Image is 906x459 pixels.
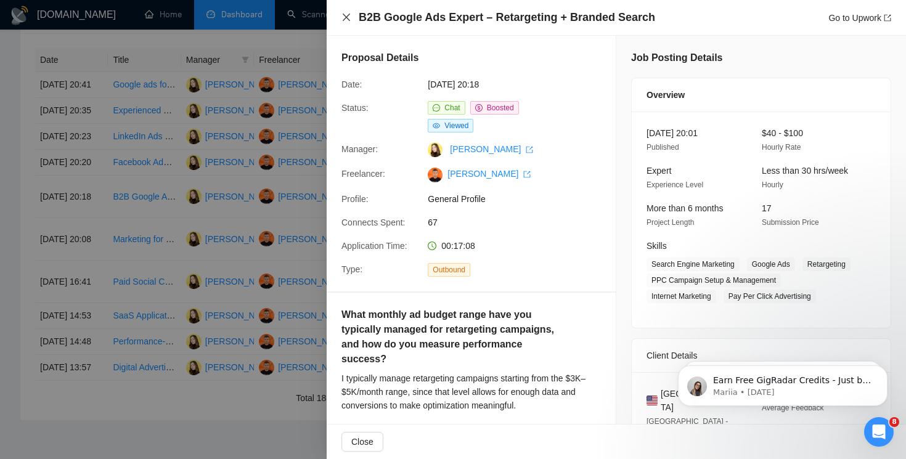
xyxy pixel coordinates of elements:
[762,166,848,176] span: Less than 30 hrs/week
[647,166,671,176] span: Expert
[647,181,703,189] span: Experience Level
[631,51,722,65] h5: Job Posting Details
[428,242,436,250] span: clock-circle
[341,12,351,23] button: Close
[441,241,475,251] span: 00:17:08
[724,290,816,303] span: Pay Per Click Advertising
[647,258,740,271] span: Search Engine Marketing
[341,241,407,251] span: Application Time:
[341,103,369,113] span: Status:
[351,435,373,449] span: Close
[523,171,531,178] span: export
[747,258,795,271] span: Google Ads
[444,121,468,130] span: Viewed
[647,218,694,227] span: Project Length
[475,104,483,112] span: dollar
[647,88,685,102] span: Overview
[647,128,698,138] span: [DATE] 20:01
[341,12,351,22] span: close
[341,51,418,65] h5: Proposal Details
[526,146,533,153] span: export
[341,194,369,204] span: Profile:
[341,79,362,89] span: Date:
[762,128,803,138] span: $40 - $100
[428,78,613,91] span: [DATE] 20:18
[487,104,514,112] span: Boosted
[341,217,406,227] span: Connects Spent:
[864,417,894,447] iframe: Intercom live chat
[444,104,460,112] span: Chat
[647,417,728,426] span: [GEOGRAPHIC_DATA] -
[659,339,906,426] iframe: Intercom notifications message
[428,263,470,277] span: Outbound
[341,144,378,154] span: Manager:
[647,143,679,152] span: Published
[647,339,876,372] div: Client Details
[647,241,667,251] span: Skills
[341,307,562,367] h5: What monthly ad budget range have you typically managed for retargeting campaigns, and how do you...
[428,168,443,182] img: c14xhZlC-tuZVDV19vT9PqPao_mWkLBFZtPhMWXnAzD5A78GLaVOfmL__cgNkALhSq
[762,181,783,189] span: Hourly
[647,394,658,407] img: 🇺🇸
[341,432,383,452] button: Close
[428,216,613,229] span: 67
[762,218,819,227] span: Submission Price
[428,192,613,206] span: General Profile
[884,14,891,22] span: export
[647,290,716,303] span: Internet Marketing
[647,203,724,213] span: More than 6 months
[647,274,781,287] span: PPC Campaign Setup & Management
[341,264,362,274] span: Type:
[433,104,440,112] span: message
[802,258,851,271] span: Retargeting
[433,122,440,129] span: eye
[359,10,655,25] h4: B2B Google Ads Expert – Retargeting + Branded Search
[828,13,891,23] a: Go to Upworkexport
[889,417,899,427] span: 8
[447,169,531,179] a: [PERSON_NAME] export
[450,144,533,154] a: [PERSON_NAME] export
[762,203,772,213] span: 17
[341,169,385,179] span: Freelancer:
[762,143,801,152] span: Hourly Rate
